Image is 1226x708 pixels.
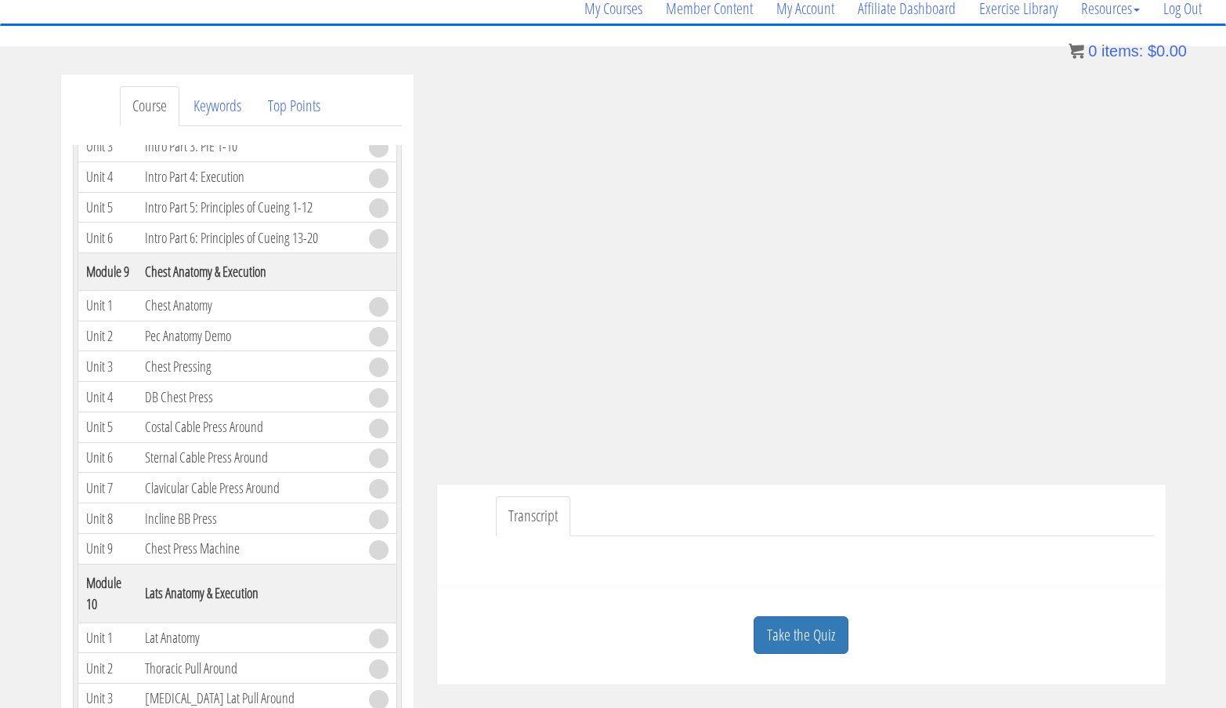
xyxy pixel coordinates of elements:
[78,442,137,473] td: Unit 6
[496,496,570,536] a: Transcript
[255,86,333,126] a: Top Points
[137,623,361,653] td: Lat Anatomy
[1148,42,1187,60] bdi: 0.00
[137,442,361,473] td: Sternal Cable Press Around
[137,473,361,503] td: Clavicular Cable Press Around
[1148,42,1156,60] span: $
[137,382,361,412] td: DB Chest Press
[78,382,137,412] td: Unit 4
[137,351,361,382] td: Chest Pressing
[137,564,361,623] th: Lats Anatomy & Execution
[137,132,361,162] td: Intro Part 3: PIE 1-10
[78,351,137,382] td: Unit 3
[754,616,848,655] a: Take the Quiz
[137,291,361,321] td: Chest Anatomy
[78,503,137,534] td: Unit 8
[137,223,361,253] td: Intro Part 6: Principles of Cueing 13-20
[78,162,137,192] td: Unit 4
[78,321,137,351] td: Unit 2
[1101,42,1143,60] span: items:
[78,223,137,253] td: Unit 6
[137,503,361,534] td: Incline BB Press
[78,473,137,503] td: Unit 7
[1088,42,1097,60] span: 0
[78,623,137,653] td: Unit 1
[137,321,361,351] td: Pec Anatomy Demo
[78,412,137,442] td: Unit 5
[78,291,137,321] td: Unit 1
[137,162,361,192] td: Intro Part 4: Execution
[137,653,361,684] td: Thoracic Pull Around
[78,192,137,223] td: Unit 5
[78,132,137,162] td: Unit 3
[137,533,361,564] td: Chest Press Machine
[78,564,137,623] th: Module 10
[137,412,361,442] td: Costal Cable Press Around
[1069,43,1084,59] img: icon11.png
[1069,42,1187,60] a: 0 items: $0.00
[78,653,137,684] td: Unit 2
[137,253,361,291] th: Chest Anatomy & Execution
[137,192,361,223] td: Intro Part 5: Principles of Cueing 1-12
[181,86,254,126] a: Keywords
[78,253,137,291] th: Module 9
[120,86,179,126] a: Course
[78,533,137,564] td: Unit 9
